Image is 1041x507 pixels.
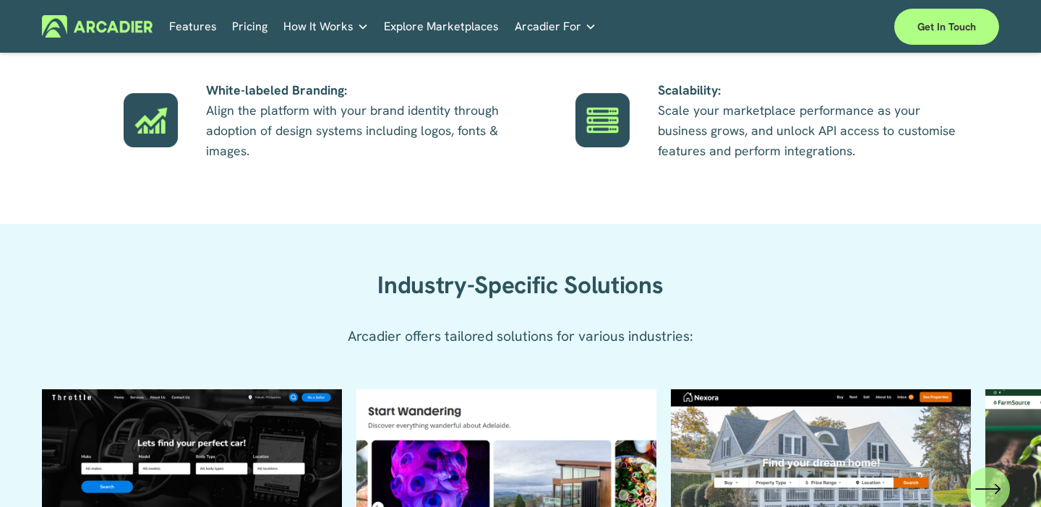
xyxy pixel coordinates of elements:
[969,438,1041,507] iframe: Chat Widget
[515,17,581,37] span: Arcadier For
[283,15,369,38] a: folder dropdown
[348,327,693,345] span: Arcadier offers tailored solutions for various industries:
[658,82,721,98] strong: Scalability:
[232,15,267,38] a: Pricing
[658,80,959,161] p: Scale your marketplace performance as your business grows, and unlock API access to customise fea...
[169,15,217,38] a: Features
[515,15,596,38] a: folder dropdown
[384,15,499,38] a: Explore Marketplaces
[206,80,507,161] p: Align the platform with your brand identity through adoption of design systems including logos, f...
[329,270,711,300] h2: Industry-Specific Solutions
[894,9,999,45] a: Get in touch
[42,15,153,38] img: Arcadier
[283,17,354,37] span: How It Works
[206,82,347,98] strong: White-labeled Branding:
